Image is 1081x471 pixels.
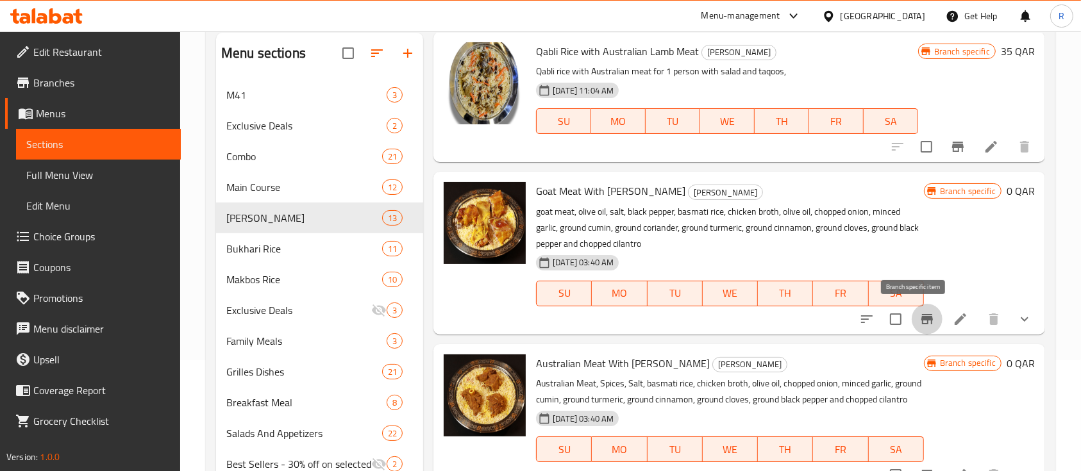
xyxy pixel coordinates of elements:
[1009,304,1040,335] button: show more
[444,354,526,436] img: Australian Meat With Mandi Rice
[216,326,423,356] div: Family Meals3
[387,335,402,347] span: 3
[16,190,181,221] a: Edit Menu
[216,172,423,202] div: Main Course12
[841,9,925,23] div: [GEOGRAPHIC_DATA]
[387,304,402,317] span: 3
[708,284,753,302] span: WE
[935,357,1001,369] span: Branch specific
[758,436,813,462] button: TH
[542,112,586,131] span: SU
[701,8,780,24] div: Menu-management
[536,42,699,61] span: Qabli Rice with Australian Lamb Meat
[382,210,403,226] div: items
[591,108,646,134] button: MO
[5,98,181,129] a: Menus
[26,198,171,213] span: Edit Menu
[33,383,171,398] span: Coverage Report
[912,304,943,335] button: Branch-specific-item
[226,149,382,164] span: Combo
[651,112,695,131] span: TU
[813,281,868,306] button: FR
[755,108,809,134] button: TH
[851,304,882,335] button: sort-choices
[978,304,1009,335] button: delete
[703,281,758,306] button: WE
[763,284,808,302] span: TH
[26,167,171,183] span: Full Menu View
[818,284,863,302] span: FR
[869,436,924,462] button: SA
[226,272,382,287] span: Makbos Rice
[1009,131,1040,162] button: delete
[226,87,387,103] span: M41
[216,387,423,418] div: Breakfast Meal8
[16,129,181,160] a: Sections
[536,63,918,79] p: Qabli rice with Australian meat for 1 person with salad and taqoos,
[869,112,913,131] span: SA
[216,110,423,141] div: Exclusive Deals2
[226,302,371,318] span: Exclusive Deals
[216,356,423,387] div: Grilles Dishes21
[5,67,181,98] a: Branches
[16,160,181,190] a: Full Menu View
[984,139,999,154] a: Edit menu item
[226,333,387,349] span: Family Meals
[712,357,787,372] div: Mandi Rice
[226,179,382,195] span: Main Course
[592,281,647,306] button: MO
[646,108,700,134] button: TU
[882,306,909,333] span: Select to update
[383,243,402,255] span: 11
[548,85,619,97] span: [DATE] 11:04 AM
[536,108,591,134] button: SU
[387,458,402,470] span: 2
[653,284,698,302] span: TU
[5,37,181,67] a: Edit Restaurant
[869,281,924,306] button: SA
[226,395,387,410] span: Breakfast Meal
[5,221,181,252] a: Choice Groups
[382,364,403,379] div: items
[818,440,863,459] span: FR
[387,302,403,318] div: items
[5,283,181,313] a: Promotions
[444,182,526,264] img: Goat Meat With Mandi Rice
[705,112,750,131] span: WE
[813,436,868,462] button: FR
[542,440,587,459] span: SU
[36,106,171,121] span: Menus
[382,149,403,164] div: items
[758,281,813,306] button: TH
[648,436,703,462] button: TU
[382,241,403,256] div: items
[536,376,923,408] p: Australian Meat, Spices, Salt, basmati rice, chicken broth, olive oil, chopped onion, minced garl...
[383,212,402,224] span: 13
[33,290,171,306] span: Promotions
[809,108,864,134] button: FR
[226,241,382,256] span: Bukhari Rice
[648,281,703,306] button: TU
[383,427,402,440] span: 22
[653,440,698,459] span: TU
[592,436,647,462] button: MO
[6,449,38,465] span: Version:
[713,357,787,372] span: [PERSON_NAME]
[387,120,402,132] span: 2
[548,413,619,425] span: [DATE] 03:40 AM
[33,413,171,429] span: Grocery Checklist
[226,364,382,379] span: Grilles Dishes
[383,366,402,378] span: 21
[40,449,60,465] span: 1.0.0
[226,426,382,441] div: Salads And Appetizers
[33,75,171,90] span: Branches
[444,42,526,124] img: Qabli Rice with Australian Lamb Meat
[5,313,181,344] a: Menu disclaimer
